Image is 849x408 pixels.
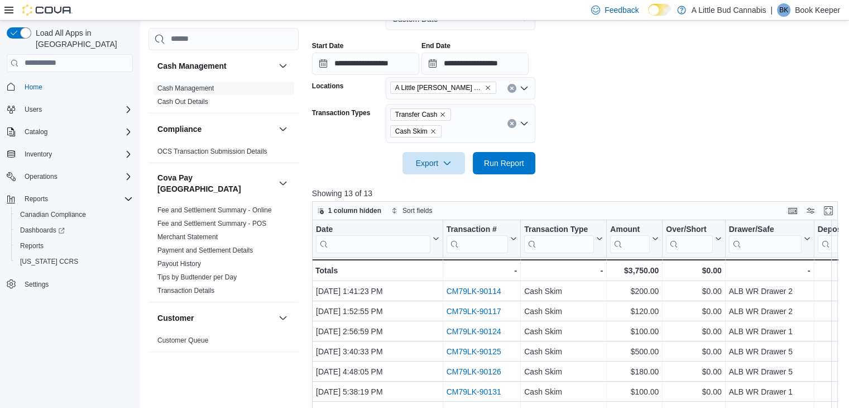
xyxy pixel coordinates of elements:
span: Users [20,103,133,116]
p: | [770,3,773,17]
div: Amount [610,224,650,235]
span: Inventory [25,150,52,159]
div: $120.00 [610,305,659,318]
span: Transaction Details [157,286,214,295]
span: Reports [20,241,44,250]
span: Operations [25,172,57,181]
button: Cash Management [157,60,274,72]
button: Settings [2,276,137,292]
span: Settings [25,280,49,289]
button: Amount [610,224,659,253]
span: Cash Management [157,84,214,93]
a: CM79LK-90124 [446,327,501,336]
div: ALB WR Drawer 1 [728,325,810,338]
button: Sort fields [387,204,437,217]
div: Totals [315,264,439,277]
a: Dashboards [11,222,137,238]
button: Customer [157,312,274,324]
span: Reports [20,192,133,206]
span: Export [409,152,458,174]
a: OCS Transaction Submission Details [157,148,267,155]
span: Dashboards [16,224,133,237]
span: Inventory [20,148,133,161]
div: Transaction # URL [446,224,508,253]
div: $0.00 [666,345,721,358]
input: Press the down key to open a popover containing a calendar. [312,53,419,75]
span: Merchant Statement [157,233,218,241]
div: - [524,264,603,277]
button: Operations [2,169,137,184]
span: Sort fields [402,206,432,215]
span: A Little Bud White Rock [390,82,496,94]
button: Catalog [20,125,52,139]
div: Date [316,224,430,253]
span: A Little [PERSON_NAME] Rock [395,82,482,93]
div: Compliance [148,145,299,163]
a: Merchant Statement [157,233,218,241]
input: Dark Mode [648,4,671,16]
div: [DATE] 5:38:19 PM [316,385,439,398]
a: Settings [20,278,53,291]
button: Date [316,224,439,253]
a: CM79LK-90125 [446,347,501,356]
span: Payment and Settlement Details [157,246,253,255]
div: Cash Skim [524,385,603,398]
button: Enter fullscreen [822,204,835,217]
span: Fee and Settlement Summary - Online [157,206,272,215]
a: Cash Out Details [157,98,208,106]
div: $0.00 [666,385,721,398]
button: Inventory [20,148,56,161]
a: CM79LK-90131 [446,387,501,396]
span: Users [25,105,42,114]
button: Remove Cash Skim from selection in this group [430,128,437,135]
button: Cova Pay [GEOGRAPHIC_DATA] [157,172,274,194]
div: Cova Pay [GEOGRAPHIC_DATA] [148,203,299,302]
span: Fee and Settlement Summary - POS [157,219,266,228]
div: $0.00 [666,365,721,378]
a: Customer Queue [157,336,208,344]
a: CM79LK-90126 [446,367,501,376]
button: Remove A Little Bud White Rock from selection in this group [485,84,491,91]
button: Operations [20,170,62,183]
div: ALB WR Drawer 5 [728,365,810,378]
div: - [446,264,517,277]
label: End Date [421,41,450,50]
button: Open list of options [520,119,529,128]
span: Washington CCRS [16,255,133,268]
div: Book Keeper [777,3,790,17]
a: Canadian Compliance [16,208,90,221]
span: 1 column hidden [328,206,381,215]
div: $500.00 [610,345,659,358]
span: Operations [20,170,133,183]
a: Transaction Details [157,287,214,295]
div: [DATE] 4:48:05 PM [316,365,439,378]
div: $100.00 [610,325,659,338]
span: Catalog [25,127,47,136]
nav: Complex example [7,74,133,322]
button: Transaction # [446,224,517,253]
button: Canadian Compliance [11,207,137,222]
div: Cash Skim [524,345,603,358]
button: Export [402,152,465,174]
div: Date [316,224,430,235]
div: ALB WR Drawer 5 [728,345,810,358]
button: Open list of options [520,84,529,93]
span: Feedback [605,4,639,16]
a: CM79LK-90114 [446,287,501,296]
span: Cash Out Details [157,97,208,106]
button: Compliance [157,124,274,135]
div: $0.00 [666,325,721,338]
a: Dashboards [16,224,69,237]
button: Users [20,103,46,116]
span: Catalog [20,125,133,139]
div: $0.00 [666,305,721,318]
div: Transaction Type [524,224,594,253]
h3: Compliance [157,124,202,135]
span: Canadian Compliance [16,208,133,221]
button: Catalog [2,124,137,140]
a: Fee and Settlement Summary - POS [157,220,266,227]
div: Drawer/Safe [728,224,801,235]
div: $200.00 [610,284,659,298]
